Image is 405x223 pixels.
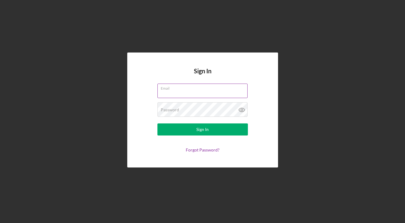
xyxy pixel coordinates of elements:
[196,123,209,135] div: Sign In
[161,84,248,91] label: Email
[157,123,248,135] button: Sign In
[186,147,220,152] a: Forgot Password?
[194,68,211,84] h4: Sign In
[161,107,179,112] label: Password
